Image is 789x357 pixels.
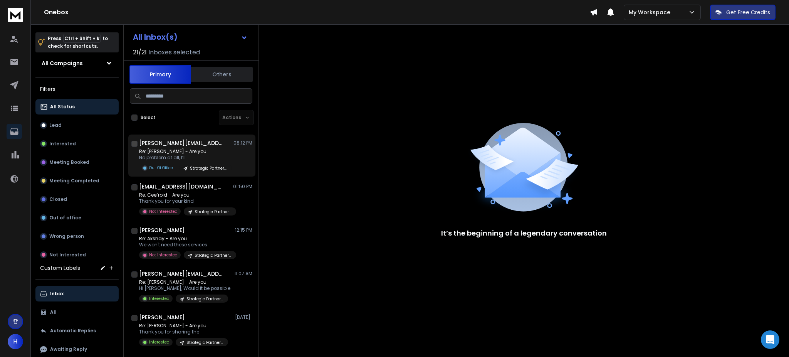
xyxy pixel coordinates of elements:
p: 08:12 PM [233,140,252,146]
p: Re: Akshay - Are you [139,236,232,242]
label: Select [141,115,156,121]
button: Get Free Credits [710,5,776,20]
p: Re: [PERSON_NAME] - Are you [139,279,230,285]
button: H [8,334,23,349]
h1: [PERSON_NAME][EMAIL_ADDRESS][DOMAIN_NAME] [139,270,224,278]
p: Not Interested [49,252,86,258]
button: Automatic Replies [35,323,119,338]
img: logo [8,8,23,22]
p: Wrong person [49,233,84,239]
button: Interested [35,136,119,152]
button: Closed [35,192,119,207]
p: Strategic Partnership - Allurecent [186,340,223,345]
button: All Status [35,99,119,115]
p: It’s the beginning of a legendary conversation [441,228,607,239]
p: Re: Ceefroid - Are you [139,192,232,198]
button: Not Interested [35,247,119,263]
p: Awaiting Reply [50,346,87,352]
p: My Workspace [629,8,673,16]
p: Re: [PERSON_NAME] - Are you [139,148,232,155]
button: Meeting Booked [35,155,119,170]
p: Out Of Office [149,165,173,171]
p: Meeting Booked [49,159,89,165]
p: Strategic Partnership - Allurecent [186,296,223,302]
button: Inbox [35,286,119,301]
p: [DATE] [235,314,252,320]
p: Get Free Credits [726,8,770,16]
p: Meeting Completed [49,178,99,184]
h3: Custom Labels [40,264,80,272]
h1: Onebox [44,8,590,17]
p: Press to check for shortcuts. [48,35,108,50]
p: Thank you for sharing the [139,329,228,335]
p: Out of office [49,215,81,221]
span: Ctrl + Shift + k [63,34,101,43]
h3: Inboxes selected [148,48,200,57]
h3: Filters [35,84,119,94]
p: Not Interested [149,209,178,214]
button: Meeting Completed [35,173,119,189]
p: All [50,309,57,315]
p: Interested [149,296,170,301]
p: Inbox [50,291,64,297]
p: Lead [49,122,62,128]
p: 11:07 AM [234,271,252,277]
p: Not Interested [149,252,178,258]
p: Automatic Replies [50,328,96,334]
p: No problem at all, I’ll [139,155,232,161]
p: Interested [149,339,170,345]
h1: All Campaigns [42,59,83,67]
h1: [PERSON_NAME] [139,313,185,321]
p: Hi [PERSON_NAME], Would it be possible [139,285,230,291]
h1: [EMAIL_ADDRESS][DOMAIN_NAME] [139,183,224,190]
p: Re: [PERSON_NAME] - Are you [139,323,228,329]
p: Strategic Partnership - Allurecent [195,209,232,215]
p: 01:50 PM [233,184,252,190]
p: Interested [49,141,76,147]
button: Primary [129,65,191,84]
button: All Inbox(s) [127,29,254,45]
button: Out of office [35,210,119,226]
button: All Campaigns [35,56,119,71]
p: Thank you for your kind [139,198,232,204]
p: All Status [50,104,75,110]
button: All [35,305,119,320]
h1: [PERSON_NAME][EMAIL_ADDRESS][DOMAIN_NAME] [139,139,224,147]
p: Strategic Partnership - Allurecent [195,253,232,258]
h1: [PERSON_NAME] [139,226,185,234]
button: Lead [35,118,119,133]
h1: All Inbox(s) [133,33,178,41]
button: Awaiting Reply [35,342,119,357]
div: Open Intercom Messenger [761,330,779,349]
p: Strategic Partnership - Allurecent [190,165,227,171]
button: Others [191,66,253,83]
p: We won't need these services [139,242,232,248]
button: Wrong person [35,229,119,244]
p: Closed [49,196,67,202]
p: 12:15 PM [235,227,252,233]
span: 21 / 21 [133,48,147,57]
